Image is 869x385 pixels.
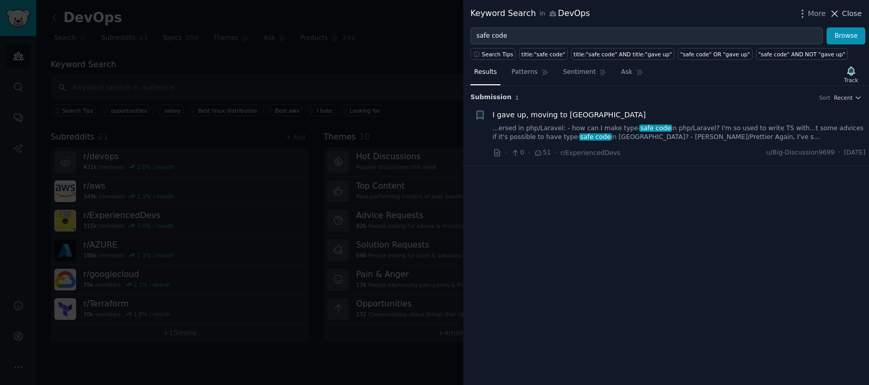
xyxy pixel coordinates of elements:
[844,76,858,84] div: Track
[758,51,845,58] div: "safe code" AND NOT "gave up"
[766,148,834,158] span: u/Big-Discussion9699
[834,94,852,101] span: Recent
[511,68,537,77] span: Patterns
[470,93,511,102] span: Submission
[639,125,672,132] span: safe code
[829,8,862,19] button: Close
[563,68,596,77] span: Sentiment
[617,64,647,85] a: Ask
[838,148,841,158] span: ·
[493,110,646,120] a: I gave up, moving to [GEOGRAPHIC_DATA]
[493,124,866,142] a: ...ersed in php/Laravel: - how can I make type-safe codein php/Laravel? I'm so used to write TS w...
[841,64,862,85] button: Track
[474,68,497,77] span: Results
[678,48,753,60] a: "safe code" OR "gave up"
[808,8,826,19] span: More
[680,51,750,58] div: "safe code" OR "gave up"
[470,48,515,60] button: Search Tips
[528,147,530,158] span: ·
[482,51,513,58] span: Search Tips
[579,133,612,141] span: safe code
[561,149,621,157] span: r/ExperiencedDevs
[797,8,826,19] button: More
[756,48,848,60] a: "safe code" AND NOT "gave up"
[842,8,862,19] span: Close
[834,94,862,101] button: Recent
[505,147,507,158] span: ·
[508,64,552,85] a: Patterns
[539,9,545,19] span: in
[534,148,551,158] span: 51
[819,94,831,101] div: Sort
[571,48,674,60] a: title:"safe code" AND title:"gave up"
[511,148,524,158] span: 0
[522,51,565,58] div: title:"safe code"
[470,7,590,20] div: Keyword Search DevOps
[470,64,500,85] a: Results
[515,95,519,101] span: 1
[554,147,556,158] span: ·
[573,51,672,58] div: title:"safe code" AND title:"gave up"
[559,64,610,85] a: Sentiment
[827,27,865,45] button: Browse
[519,48,567,60] a: title:"safe code"
[470,27,823,45] input: Try a keyword related to your business
[621,68,632,77] span: Ask
[844,148,865,158] span: [DATE]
